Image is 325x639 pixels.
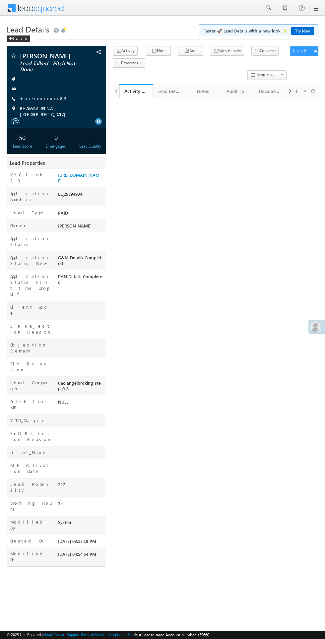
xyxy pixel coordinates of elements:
[10,519,52,531] label: Modified By
[58,172,99,183] a: [URL][DOMAIN_NAME]
[42,143,70,149] div: Disengaged
[20,60,80,72] span: Lead Talked - Pitch Not Done
[10,449,47,455] label: Pilot_Name
[20,96,66,101] a: +xx-xxxxxxxx83
[251,46,279,56] button: Converse
[10,430,52,442] label: FnO Rejection Reason
[56,551,106,560] div: [DATE] 04:54:54 PM
[293,48,321,54] div: Lead Actions
[8,131,36,143] div: 50
[186,84,220,98] a: Notes
[124,88,148,94] div: Activity History
[10,160,45,166] span: Lead Properties
[146,46,171,56] button: Note
[254,84,287,98] a: Documents
[56,538,106,547] div: [DATE] 03:17:19 PM
[76,143,104,149] div: Lead Quality
[113,58,145,68] button: Processes
[7,24,49,34] span: Lead Details
[10,399,52,411] label: Pitch for MF
[113,46,138,56] button: Activity
[153,84,186,97] li: Lead Details
[210,46,244,56] button: Sales Activity
[226,87,248,95] div: Audit Trail
[10,223,26,228] label: Owner
[76,131,104,143] div: --
[10,210,45,216] label: Lead Type
[7,35,33,41] a: Back
[10,323,52,335] label: STP Rejection Reason
[58,223,92,228] span: [PERSON_NAME]
[56,500,106,509] div: 15
[56,481,106,490] div: 227
[107,632,133,637] a: Acceptable Use
[10,254,52,266] label: Application Status New
[153,84,186,98] a: Lead Details
[56,210,106,219] div: PAID
[119,84,153,98] a: Activity History
[81,632,106,637] a: Terms of Service
[10,538,44,544] label: Created On
[10,361,52,373] label: DIY Rejection
[192,87,214,95] div: Notes
[291,27,314,35] a: Try Now
[10,417,44,423] label: YTD_Margin
[290,46,318,56] button: Lead Actions
[10,235,52,247] label: Application Status
[203,28,314,34] span: Faster 🚀 Lead Details with a new look ✨
[7,632,209,638] span: © 2025 LeadSquared | | | | |
[56,273,106,288] div: PAN Details Completed
[10,481,52,493] label: Lead Propensity
[247,70,279,80] button: Send Email
[10,172,52,184] label: KYC link 2_0
[56,254,106,269] div: G&M Details Completed
[20,52,80,59] span: [PERSON_NAME]
[121,60,138,65] span: Processes
[119,84,153,97] li: Activity History
[10,380,52,392] label: Lead Campaign
[10,273,52,297] label: Application Status First time Drop Off
[10,304,52,316] label: Client Code
[259,87,281,95] div: Documents
[10,462,52,474] label: MTF Activation Date
[10,551,52,563] label: Modified On
[20,105,99,117] span: BHAWANIPATNA, [GEOGRAPHIC_DATA]
[10,500,52,512] label: Working Hours
[10,191,52,203] label: Application Number
[158,87,180,95] div: Lead Details
[42,131,70,143] div: 0
[56,399,106,408] div: NULL
[178,46,203,56] button: Task
[56,191,106,200] div: EQ29894934
[199,632,209,637] span: 39660
[7,35,30,42] div: Back
[56,519,106,528] div: System
[56,380,106,395] div: uac_angelbroking_step_0_8
[43,632,52,637] a: About
[257,72,276,78] span: Send Email
[134,632,209,637] span: Your Leadsquared Account Number is
[53,632,80,637] a: Contact Support
[10,342,52,354] label: Objection Remark
[8,143,36,149] div: Lead Score
[220,84,254,98] a: Audit Trail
